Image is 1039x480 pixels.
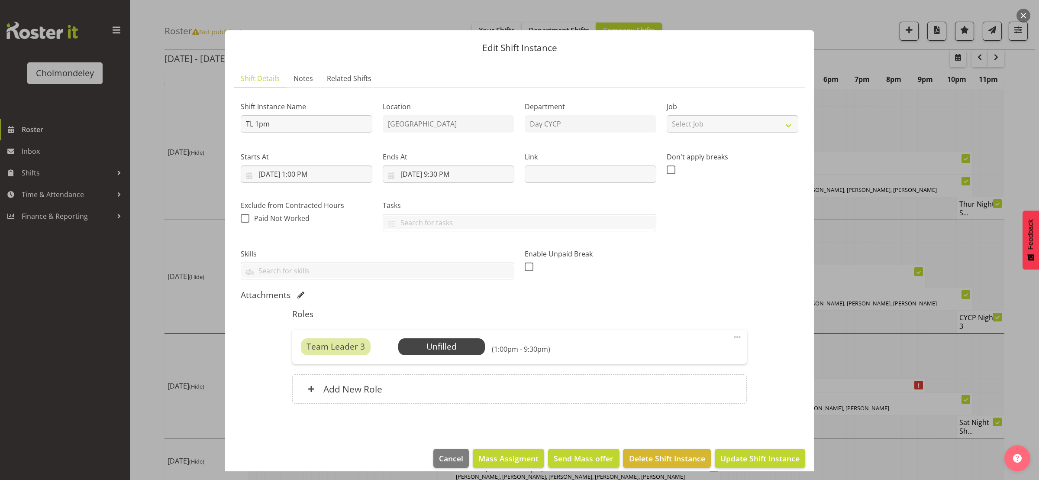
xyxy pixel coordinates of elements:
[1013,454,1022,463] img: help-xxl-2.png
[241,249,514,259] label: Skills
[715,449,805,468] button: Update Shift Instance
[241,115,372,133] input: Shift Instance Name
[307,341,365,353] span: Team Leader 3
[433,449,469,468] button: Cancel
[473,449,544,468] button: Mass Assigment
[383,216,656,229] input: Search for tasks
[292,309,746,319] h5: Roles
[525,101,656,112] label: Department
[234,43,805,52] p: Edit Shift Instance
[327,73,371,84] span: Related Shifts
[720,453,800,464] span: Update Shift Instance
[492,345,550,354] h6: (1:00pm - 9:30pm)
[241,264,514,278] input: Search for skills
[254,214,310,223] span: Paid Not Worked
[383,152,514,162] label: Ends At
[525,249,656,259] label: Enable Unpaid Break
[241,101,372,112] label: Shift Instance Name
[548,449,619,468] button: Send Mass offer
[241,200,372,211] label: Exclude from Contracted Hours
[629,453,705,464] span: Delete Shift Instance
[478,453,539,464] span: Mass Assigment
[1027,219,1035,250] span: Feedback
[525,152,656,162] label: Link
[439,453,463,464] span: Cancel
[554,453,613,464] span: Send Mass offer
[383,101,514,112] label: Location
[667,101,798,112] label: Job
[294,73,313,84] span: Notes
[241,152,372,162] label: Starts At
[383,200,656,211] label: Tasks
[323,383,382,395] h6: Add New Role
[623,449,710,468] button: Delete Shift Instance
[241,73,280,84] span: Shift Details
[241,290,290,300] h5: Attachments
[241,165,372,183] input: Click to select...
[1023,211,1039,269] button: Feedback - Show survey
[426,341,457,352] span: Unfilled
[383,165,514,183] input: Click to select...
[667,152,798,162] label: Don't apply breaks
